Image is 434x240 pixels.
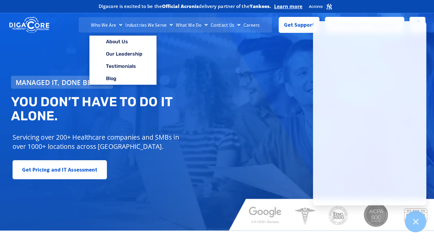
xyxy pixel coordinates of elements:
[11,95,222,123] h2: You don’t have to do IT alone.
[89,36,157,85] ul: Who We Are
[279,17,319,33] a: Get Support
[274,3,303,10] a: Learn more
[242,17,261,33] a: Careers
[13,133,184,151] p: Servicing over 200+ Healthcare companies and SMBs in over 1000+ locations across [GEOGRAPHIC_DATA].
[308,3,332,10] img: Acronis
[209,17,242,33] a: Contact Us
[89,60,157,72] a: Testimonials
[13,160,107,179] a: Get Pricing and IT Assessment
[22,164,98,176] span: Get Pricing and IT Assessment
[9,16,49,34] img: DigaCore Technology Consulting
[174,17,209,33] a: What We Do
[79,17,272,33] nav: Menu
[124,17,174,33] a: Industries We Serve
[250,3,271,9] b: Yankees.
[89,72,157,85] a: Blog
[89,48,157,60] a: Our Leadership
[330,19,400,31] span: Get Pricing & IT Assessment
[16,79,109,86] span: Managed IT, done better.
[89,36,157,48] a: About Us
[325,17,405,33] a: Get Pricing & IT Assessment
[313,21,426,205] iframe: Chatgenie Messenger
[284,19,315,31] span: Get Support
[89,17,124,33] a: Who We Are
[11,76,113,89] a: Managed IT, done better.
[162,3,199,9] b: Official Acronis
[99,4,271,9] h2: Digacore is excited to be the delivery partner of the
